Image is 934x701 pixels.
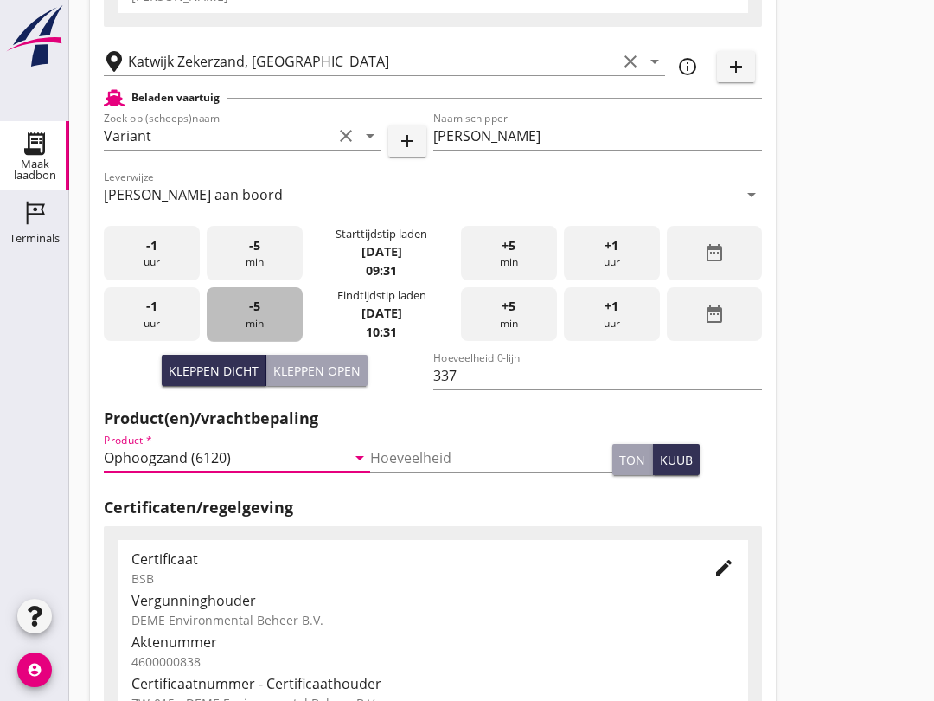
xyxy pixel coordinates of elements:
[620,51,641,72] i: clear
[660,451,693,469] div: kuub
[612,444,653,475] button: ton
[104,122,332,150] input: Zoek op (scheeps)naam
[104,496,762,519] h2: Certificaten/regelgeving
[131,569,686,588] div: BSB
[361,243,402,260] strong: [DATE]
[131,653,734,671] div: 4600000838
[207,287,303,342] div: min
[366,262,397,279] strong: 09:31
[704,304,725,325] i: date_range
[433,122,763,150] input: Naam schipper
[644,51,665,72] i: arrow_drop_down
[10,233,60,244] div: Terminals
[146,297,157,316] span: -1
[360,125,381,146] i: arrow_drop_down
[131,632,734,653] div: Aktenummer
[104,444,346,472] input: Product *
[17,653,52,687] i: account_circle
[336,125,356,146] i: clear
[502,236,515,255] span: +5
[128,48,617,75] input: Losplaats
[266,355,368,386] button: Kleppen open
[564,287,660,342] div: uur
[605,297,618,316] span: +1
[131,590,734,611] div: Vergunninghouder
[104,226,200,280] div: uur
[653,444,700,475] button: kuub
[741,184,762,205] i: arrow_drop_down
[3,4,66,68] img: logo-small.a267ee39.svg
[336,226,427,242] div: Starttijdstip laden
[337,287,426,304] div: Eindtijdstip laden
[349,447,370,468] i: arrow_drop_down
[433,362,763,389] input: Hoeveelheid 0-lijn
[564,226,660,280] div: uur
[726,56,746,77] i: add
[131,673,734,694] div: Certificaatnummer - Certificaathouder
[713,557,734,578] i: edit
[104,407,762,430] h2: Product(en)/vrachtbepaling
[131,549,686,569] div: Certificaat
[361,305,402,321] strong: [DATE]
[366,324,397,340] strong: 10:31
[249,297,260,316] span: -5
[461,287,557,342] div: min
[146,236,157,255] span: -1
[249,236,260,255] span: -5
[273,362,361,380] div: Kleppen open
[104,287,200,342] div: uur
[502,297,515,316] span: +5
[677,56,698,77] i: info_outline
[704,242,725,263] i: date_range
[370,444,612,472] input: Hoeveelheid
[605,236,618,255] span: +1
[104,187,283,203] div: [PERSON_NAME] aan boord
[207,226,303,280] div: min
[131,611,734,629] div: DEME Environmental Beheer B.V.
[169,362,259,380] div: Kleppen dicht
[131,90,220,106] h2: Beladen vaartuig
[461,226,557,280] div: min
[619,451,645,469] div: ton
[397,131,418,151] i: add
[162,355,266,386] button: Kleppen dicht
